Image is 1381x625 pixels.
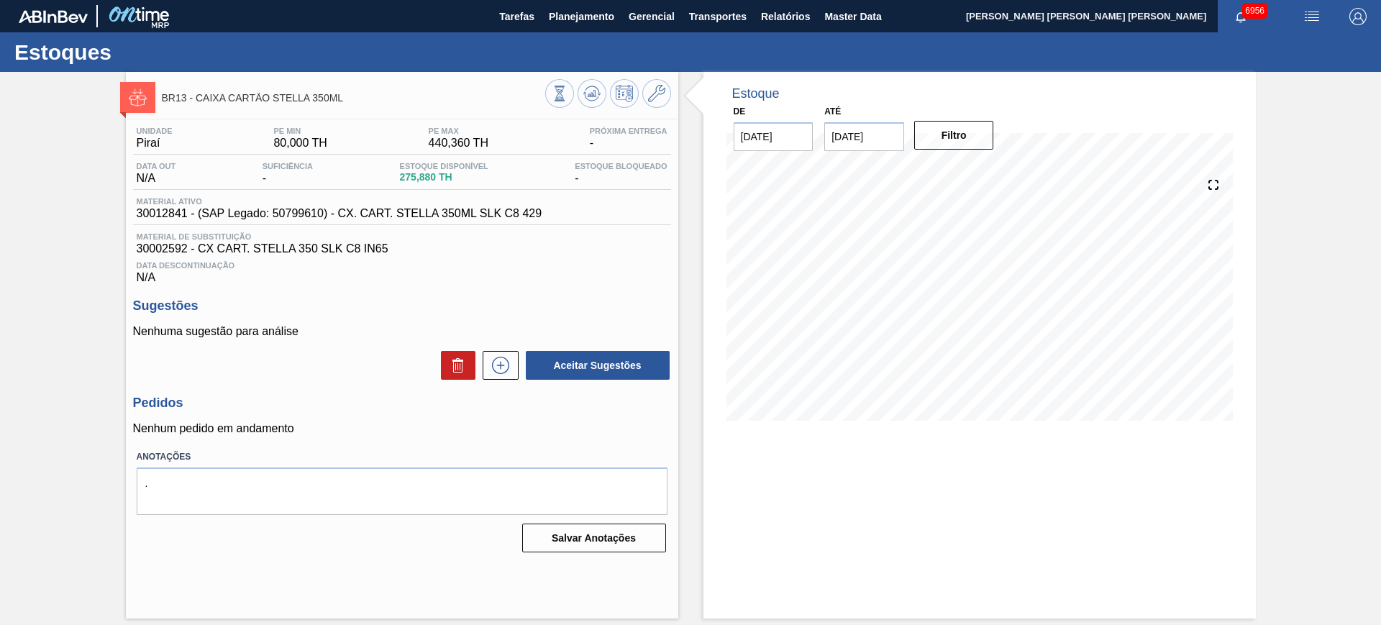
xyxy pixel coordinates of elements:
span: PE MAX [429,127,488,135]
h3: Pedidos [133,396,671,411]
h1: Estoques [14,44,270,60]
button: Programar Estoque [610,79,639,108]
h3: Sugestões [133,298,671,314]
div: Estoque [732,86,780,101]
div: - [571,162,670,185]
span: Transportes [689,8,747,25]
img: Ícone [129,88,147,106]
span: 80,000 TH [273,137,327,150]
span: Material ativo [137,197,542,206]
p: Nenhuma sugestão para análise [133,325,671,338]
span: Tarefas [499,8,534,25]
button: Ir ao Master Data / Geral [642,79,671,108]
button: Notificações [1218,6,1264,27]
button: Filtro [914,121,994,150]
span: Próxima Entrega [590,127,667,135]
span: 30002592 - CX CART. STELLA 350 SLK C8 IN65 [137,242,667,255]
span: Unidade [137,127,173,135]
div: - [586,127,671,150]
img: userActions [1303,8,1321,25]
label: De [734,106,746,117]
button: Aceitar Sugestões [526,351,670,380]
textarea: . [137,467,667,515]
div: Excluir Sugestões [434,351,475,380]
button: Salvar Anotações [522,524,666,552]
button: Visão Geral dos Estoques [545,79,574,108]
button: Atualizar Gráfico [578,79,606,108]
div: N/A [133,162,180,185]
span: Relatórios [761,8,810,25]
span: Master Data [824,8,881,25]
span: Estoque Bloqueado [575,162,667,170]
span: 30012841 - (SAP Legado: 50799610) - CX. CART. STELLA 350ML SLK C8 429 [137,207,542,220]
span: Data Descontinuação [137,261,667,270]
span: BR13 - CAIXA CARTÃO STELLA 350ML [162,93,545,104]
span: Estoque Disponível [400,162,488,170]
span: 275,880 TH [400,172,488,183]
div: - [259,162,316,185]
span: Data out [137,162,176,170]
span: Planejamento [549,8,614,25]
span: Material de Substituição [137,232,667,241]
span: PE MIN [273,127,327,135]
label: Até [824,106,841,117]
input: dd/mm/yyyy [824,122,904,151]
span: Suficiência [263,162,313,170]
p: Nenhum pedido em andamento [133,422,671,435]
span: Piraí [137,137,173,150]
span: 6956 [1242,3,1267,19]
input: dd/mm/yyyy [734,122,813,151]
img: Logout [1349,8,1367,25]
img: TNhmsLtSVTkK8tSr43FrP2fwEKptu5GPRR3wAAAABJRU5ErkJggg== [19,10,88,23]
div: Aceitar Sugestões [519,350,671,381]
label: Anotações [137,447,667,467]
span: 440,360 TH [429,137,488,150]
div: N/A [133,255,671,284]
div: Nova sugestão [475,351,519,380]
span: Gerencial [629,8,675,25]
